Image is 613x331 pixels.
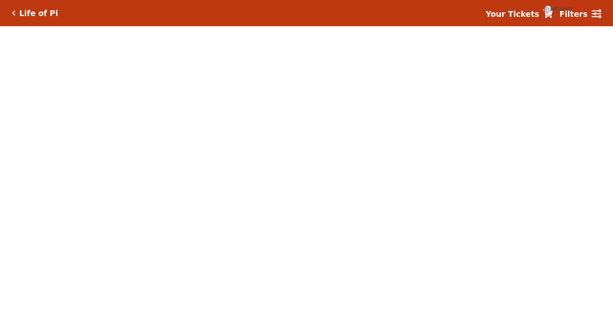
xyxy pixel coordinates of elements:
[559,9,588,18] strong: Filters
[544,5,552,13] span: {{cartCount}}
[559,8,601,20] a: Filters
[19,9,58,18] h5: Life of Pi
[486,8,553,20] a: Your Tickets {{cartCount}}
[12,10,16,16] a: Click here to go back to filters
[486,9,539,18] strong: Your Tickets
